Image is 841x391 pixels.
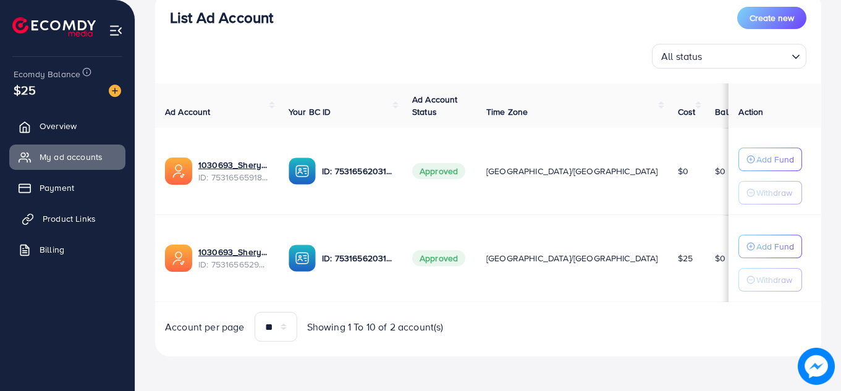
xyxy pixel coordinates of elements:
[14,81,36,99] span: $25
[738,268,802,292] button: Withdraw
[678,252,693,264] span: $25
[738,181,802,204] button: Withdraw
[43,212,96,225] span: Product Links
[750,12,794,24] span: Create new
[678,106,696,118] span: Cost
[737,7,806,29] button: Create new
[170,9,273,27] h3: List Ad Account
[9,114,125,138] a: Overview
[738,235,802,258] button: Add Fund
[109,85,121,97] img: image
[165,245,192,272] img: ic-ads-acc.e4c84228.svg
[706,45,787,65] input: Search for option
[322,251,392,266] p: ID: 7531656203128963089
[307,320,444,334] span: Showing 1 To 10 of 2 account(s)
[486,106,528,118] span: Time Zone
[412,93,458,118] span: Ad Account Status
[289,245,316,272] img: ic-ba-acc.ded83a64.svg
[9,175,125,200] a: Payment
[756,272,792,287] p: Withdraw
[289,106,331,118] span: Your BC ID
[652,44,806,69] div: Search for option
[715,106,748,118] span: Balance
[486,165,658,177] span: [GEOGRAPHIC_DATA]/[GEOGRAPHIC_DATA]
[198,159,269,184] div: <span class='underline'>1030693_Shery bhai_1753600469505</span></br>7531656591800729616
[40,243,64,256] span: Billing
[289,158,316,185] img: ic-ba-acc.ded83a64.svg
[165,158,192,185] img: ic-ads-acc.e4c84228.svg
[12,17,96,36] img: logo
[198,171,269,183] span: ID: 7531656591800729616
[715,165,725,177] span: $0
[756,239,794,254] p: Add Fund
[412,250,465,266] span: Approved
[40,151,103,163] span: My ad accounts
[738,106,763,118] span: Action
[678,165,688,177] span: $0
[9,237,125,262] a: Billing
[756,152,794,167] p: Add Fund
[715,252,725,264] span: $0
[198,246,269,258] a: 1030693_Shery bhai_1753600448826
[9,206,125,231] a: Product Links
[198,246,269,271] div: <span class='underline'>1030693_Shery bhai_1753600448826</span></br>7531656529943363601
[14,68,80,80] span: Ecomdy Balance
[165,320,245,334] span: Account per page
[412,163,465,179] span: Approved
[9,145,125,169] a: My ad accounts
[198,258,269,271] span: ID: 7531656529943363601
[198,159,269,171] a: 1030693_Shery bhai_1753600469505
[40,182,74,194] span: Payment
[40,120,77,132] span: Overview
[659,48,705,65] span: All status
[738,148,802,171] button: Add Fund
[109,23,123,38] img: menu
[798,348,835,385] img: image
[322,164,392,179] p: ID: 7531656203128963089
[756,185,792,200] p: Withdraw
[165,106,211,118] span: Ad Account
[486,252,658,264] span: [GEOGRAPHIC_DATA]/[GEOGRAPHIC_DATA]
